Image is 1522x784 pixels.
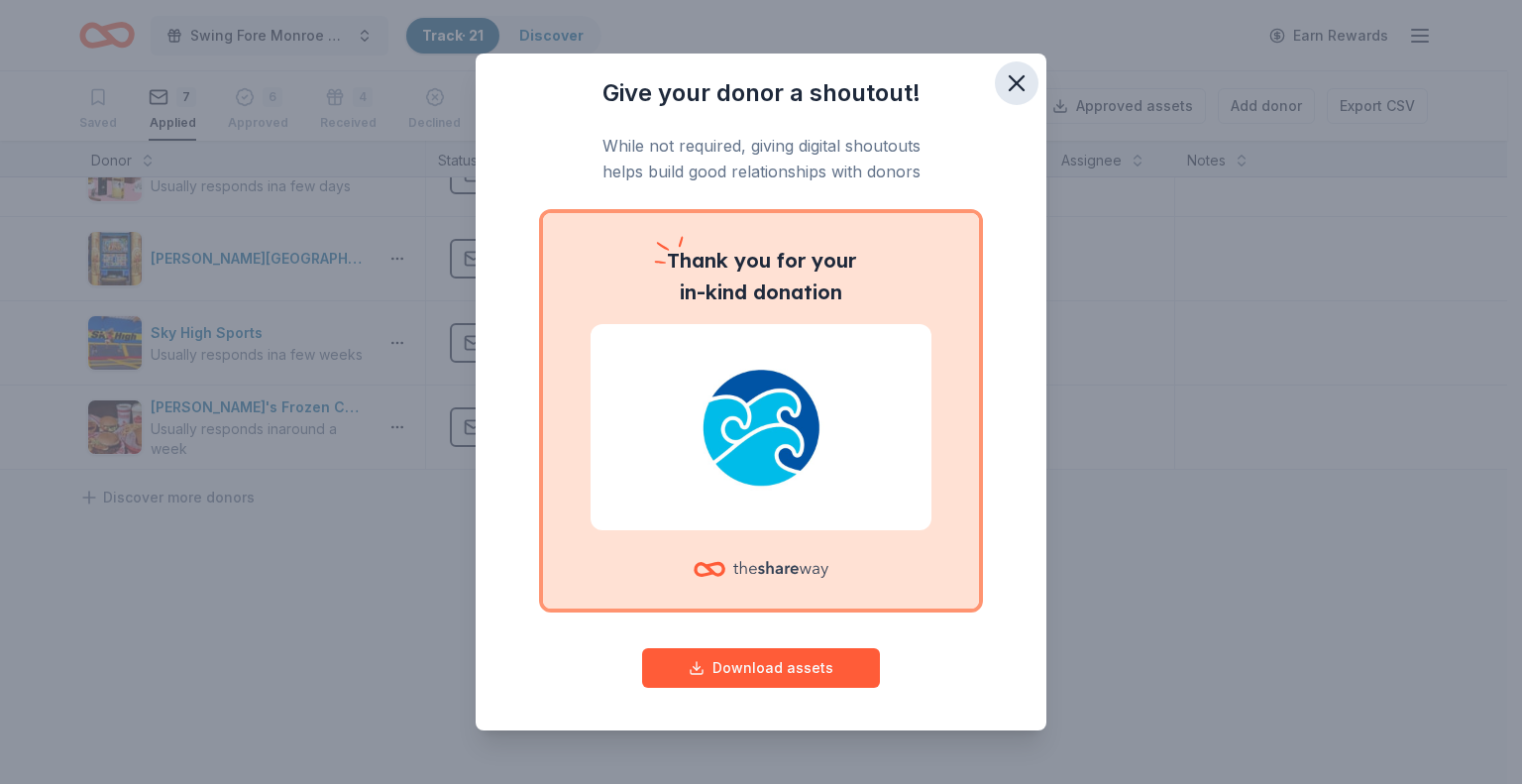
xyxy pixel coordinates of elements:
[614,364,908,491] img: Waterway Carwash
[642,648,880,688] button: Download assets
[591,245,931,308] p: you for your in-kind donation
[515,77,1007,109] h3: Give your donor a shoutout!
[515,133,1007,185] p: While not required, giving digital shoutouts helps build good relationships with donors
[667,248,728,273] span: Thank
